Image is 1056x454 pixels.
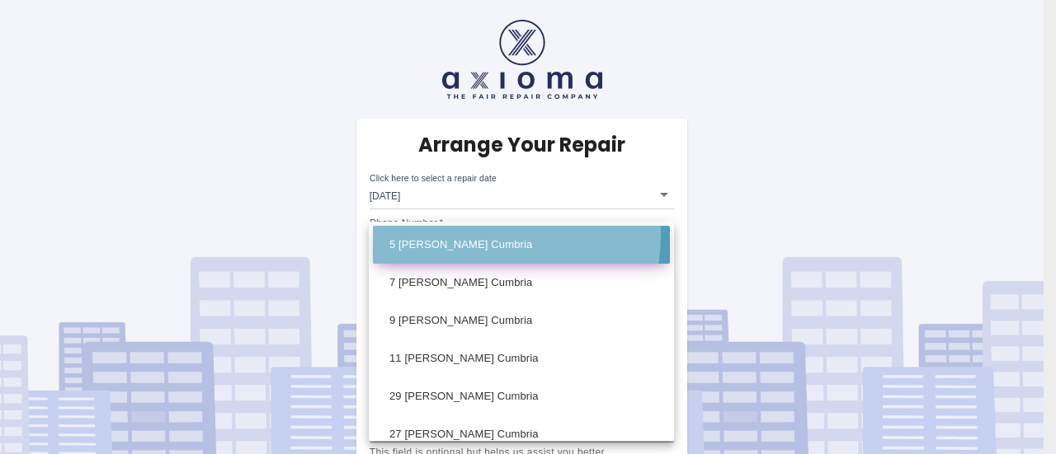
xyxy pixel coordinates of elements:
[373,415,670,453] li: 27 [PERSON_NAME] Cumbria
[373,377,670,415] li: 29 [PERSON_NAME] Cumbria
[373,226,670,264] li: 5 [PERSON_NAME] Cumbria
[373,264,670,302] li: 7 [PERSON_NAME] Cumbria
[373,302,670,339] li: 9 [PERSON_NAME] Cumbria
[373,339,670,377] li: 11 [PERSON_NAME] Cumbria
